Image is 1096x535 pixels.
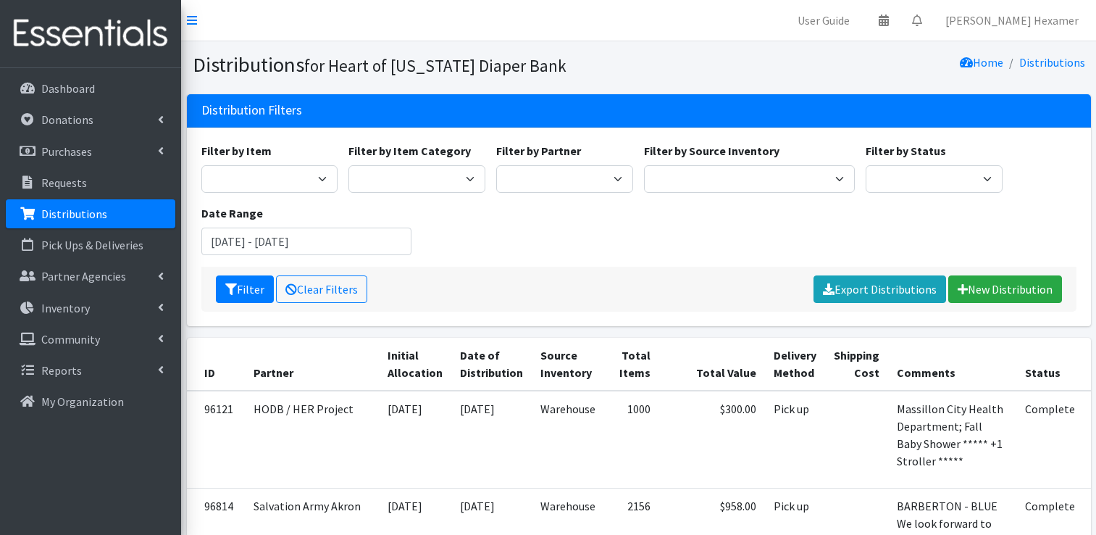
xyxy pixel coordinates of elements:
[201,103,302,118] h3: Distribution Filters
[6,325,175,354] a: Community
[6,168,175,197] a: Requests
[6,105,175,134] a: Donations
[348,142,471,159] label: Filter by Item Category
[604,338,659,391] th: Total Items
[6,356,175,385] a: Reports
[888,391,1016,489] td: Massillon City Health Department; Fall Baby Shower ***** +1 Stroller *****
[6,294,175,323] a: Inventory
[934,6,1090,35] a: [PERSON_NAME] Hexamer
[6,137,175,166] a: Purchases
[866,142,946,159] label: Filter by Status
[304,55,566,76] small: for Heart of [US_STATE] Diaper Bank
[6,9,175,58] img: HumanEssentials
[201,142,272,159] label: Filter by Item
[786,6,861,35] a: User Guide
[532,391,604,489] td: Warehouse
[41,81,95,96] p: Dashboard
[41,238,143,252] p: Pick Ups & Deliveries
[187,338,245,391] th: ID
[604,391,659,489] td: 1000
[379,391,451,489] td: [DATE]
[193,52,634,78] h1: Distributions
[201,228,412,255] input: January 1, 2011 - December 31, 2011
[6,74,175,103] a: Dashboard
[187,391,245,489] td: 96121
[41,207,107,221] p: Distributions
[201,204,263,222] label: Date Range
[765,338,825,391] th: Delivery Method
[532,338,604,391] th: Source Inventory
[41,144,92,159] p: Purchases
[6,262,175,291] a: Partner Agencies
[41,112,93,127] p: Donations
[1019,55,1085,70] a: Distributions
[659,391,765,489] td: $300.00
[41,332,100,347] p: Community
[960,55,1003,70] a: Home
[888,338,1016,391] th: Comments
[379,338,451,391] th: Initial Allocation
[765,391,825,489] td: Pick up
[276,275,367,303] a: Clear Filters
[451,391,532,489] td: [DATE]
[6,231,175,260] a: Pick Ups & Deliveries
[813,275,946,303] a: Export Distributions
[41,394,124,409] p: My Organization
[825,338,888,391] th: Shipping Cost
[245,338,379,391] th: Partner
[41,301,90,315] p: Inventory
[41,269,126,283] p: Partner Agencies
[948,275,1062,303] a: New Distribution
[451,338,532,391] th: Date of Distribution
[1016,338,1084,391] th: Status
[41,175,87,190] p: Requests
[1016,391,1084,489] td: Complete
[216,275,274,303] button: Filter
[245,391,379,489] td: HODB / HER Project
[496,142,581,159] label: Filter by Partner
[6,199,175,228] a: Distributions
[6,387,175,416] a: My Organization
[659,338,765,391] th: Total Value
[41,363,82,378] p: Reports
[644,142,779,159] label: Filter by Source Inventory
